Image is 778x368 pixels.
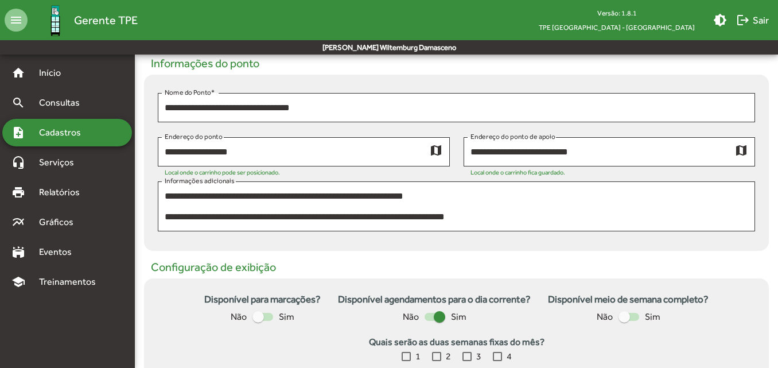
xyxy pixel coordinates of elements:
span: 1 [415,350,421,363]
strong: Disponível para marcações? [204,292,321,307]
span: Sim [645,310,660,324]
span: Gráficos [32,215,89,229]
span: Eventos [32,245,87,259]
mat-icon: headset_mic [11,156,25,169]
span: Sair [736,10,769,30]
img: Logo [37,2,74,39]
mat-icon: note_add [11,126,25,140]
mat-icon: map [429,143,443,157]
mat-icon: logout [736,13,750,27]
span: 2 [446,350,451,363]
h5: Informações do ponto [144,56,769,70]
span: Não [403,310,419,324]
a: Gerente TPE [28,2,138,39]
strong: Disponível agendamentos para o dia corrente? [338,292,531,307]
span: Não [231,310,247,324]
mat-hint: Local onde o carrinho pode ser posicionado. [165,169,280,176]
strong: Disponível meio de semana completo? [548,292,709,307]
span: 4 [507,350,512,363]
span: Cadastros [32,126,96,140]
mat-icon: print [11,185,25,199]
span: Treinamentos [32,275,110,289]
span: 3 [476,350,481,363]
mat-icon: school [11,275,25,289]
mat-icon: menu [5,9,28,32]
mat-icon: multiline_chart [11,215,25,229]
mat-icon: stadium [11,245,25,259]
span: Início [32,66,77,80]
span: Sim [451,310,466,324]
span: Não [597,310,613,324]
mat-icon: search [11,96,25,110]
mat-icon: home [11,66,25,80]
button: Sair [732,10,773,30]
strong: Quais serão as duas semanas fixas do mês? [158,335,755,349]
mat-icon: map [734,143,748,157]
span: Consultas [32,96,95,110]
mat-hint: Local onde o carrinho fica guardado. [470,169,565,176]
div: Versão: 1.8.1 [530,6,704,20]
mat-icon: brightness_medium [713,13,727,27]
span: TPE [GEOGRAPHIC_DATA] - [GEOGRAPHIC_DATA] [530,20,704,34]
span: Relatórios [32,185,95,199]
span: Gerente TPE [74,11,138,29]
span: Serviços [32,156,90,169]
h5: Configuração de exibição [144,260,769,274]
span: Sim [279,310,294,324]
